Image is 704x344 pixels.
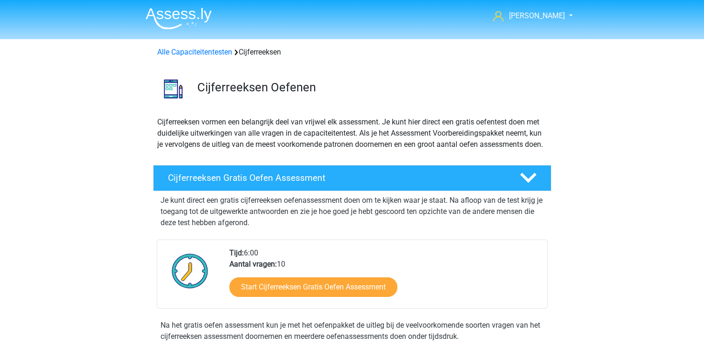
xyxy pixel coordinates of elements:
[229,248,244,257] b: Tijd:
[229,277,397,297] a: Start Cijferreeksen Gratis Oefen Assessment
[168,172,505,183] h4: Cijferreeksen Gratis Oefen Assessment
[197,80,544,95] h3: Cijferreeksen Oefenen
[149,165,555,191] a: Cijferreeksen Gratis Oefen Assessment
[146,7,212,29] img: Assessly
[161,195,544,228] p: Je kunt direct een gratis cijferreeksen oefenassessment doen om te kijken waar je staat. Na afloo...
[229,260,277,268] b: Aantal vragen:
[157,48,232,56] a: Alle Capaciteitentesten
[222,248,547,308] div: 6:00 10
[154,47,551,58] div: Cijferreeksen
[167,248,214,294] img: Klok
[157,117,547,150] p: Cijferreeksen vormen een belangrijk deel van vrijwel elk assessment. Je kunt hier direct een grat...
[509,11,565,20] span: [PERSON_NAME]
[157,320,548,342] div: Na het gratis oefen assessment kun je met het oefenpakket de uitleg bij de veelvoorkomende soorte...
[489,10,566,21] a: [PERSON_NAME]
[154,69,193,109] img: cijferreeksen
